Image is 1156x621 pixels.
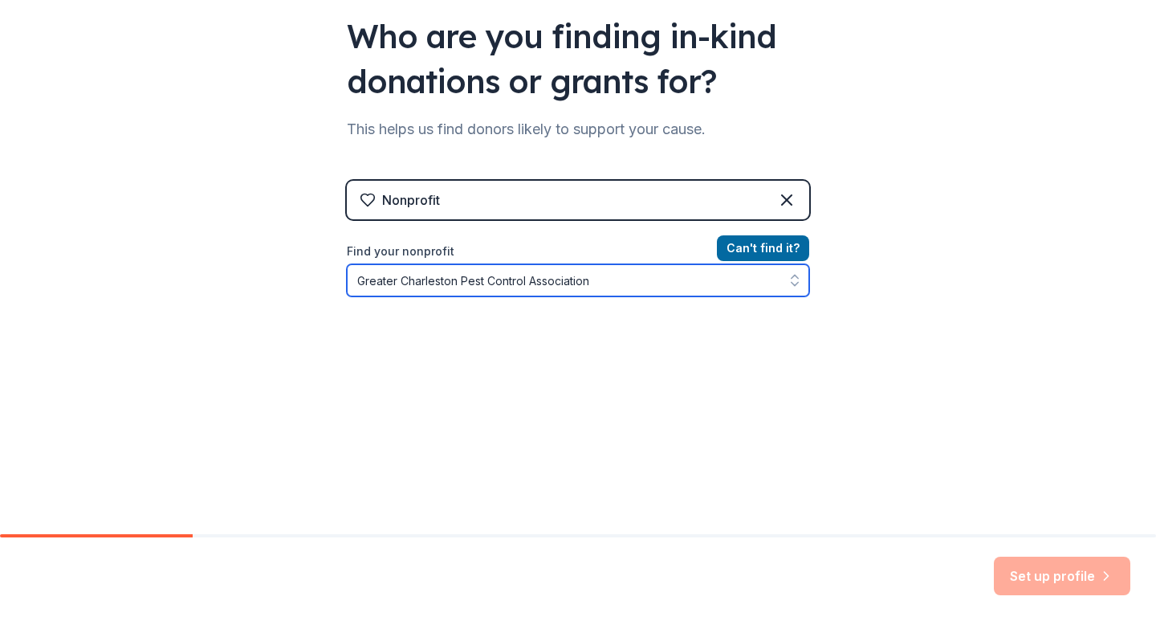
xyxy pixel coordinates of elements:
input: Search by name, EIN, or city [347,264,809,296]
div: Nonprofit [382,190,440,210]
label: Find your nonprofit [347,242,809,261]
div: Who are you finding in-kind donations or grants for? [347,14,809,104]
button: Can't find it? [717,235,809,261]
div: This helps us find donors likely to support your cause. [347,116,809,142]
